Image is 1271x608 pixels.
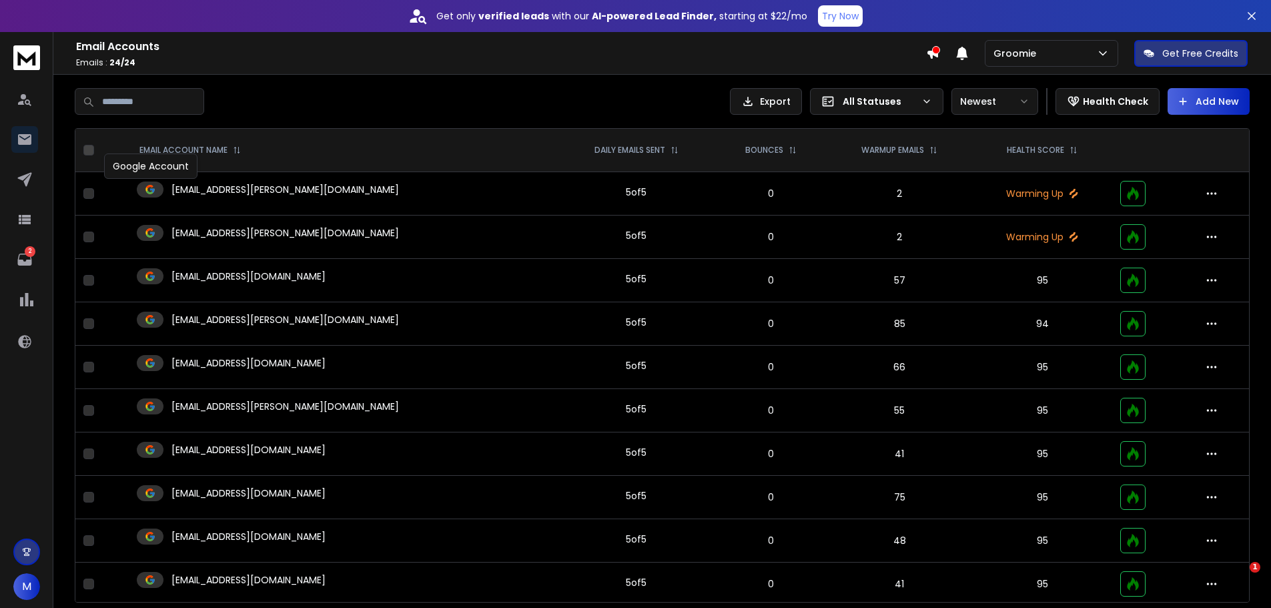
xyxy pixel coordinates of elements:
div: 5 of 5 [626,402,647,416]
p: [EMAIL_ADDRESS][PERSON_NAME][DOMAIN_NAME] [171,226,399,240]
p: Groomie [993,47,1041,60]
button: M [13,573,40,600]
button: Try Now [818,5,863,27]
p: DAILY EMAILS SENT [594,145,665,156]
p: 0 [724,274,818,287]
td: 48 [826,519,973,563]
div: 5 of 5 [626,186,647,199]
p: 0 [724,360,818,374]
div: Google Account [104,154,197,179]
p: All Statuses [843,95,916,108]
div: 5 of 5 [626,316,647,329]
td: 85 [826,302,973,346]
p: [EMAIL_ADDRESS][DOMAIN_NAME] [171,356,326,370]
button: Get Free Credits [1134,40,1248,67]
div: 5 of 5 [626,359,647,372]
p: [EMAIL_ADDRESS][DOMAIN_NAME] [171,270,326,283]
td: 94 [973,302,1112,346]
p: HEALTH SCORE [1007,145,1064,156]
div: 5 of 5 [626,489,647,503]
p: 0 [724,577,818,591]
strong: AI-powered Lead Finder, [592,9,717,23]
strong: verified leads [478,9,549,23]
p: Emails : [76,57,926,68]
a: 2 [11,246,38,273]
td: 75 [826,476,973,519]
p: 0 [724,187,818,200]
td: 41 [826,563,973,606]
p: [EMAIL_ADDRESS][DOMAIN_NAME] [171,530,326,543]
td: 95 [973,432,1112,476]
td: 95 [973,259,1112,302]
td: 95 [973,389,1112,432]
iframe: Intercom live chat [1222,562,1254,594]
p: 0 [724,317,818,330]
p: [EMAIL_ADDRESS][PERSON_NAME][DOMAIN_NAME] [171,183,399,196]
p: BOUNCES [745,145,783,156]
p: [EMAIL_ADDRESS][PERSON_NAME][DOMAIN_NAME] [171,313,399,326]
td: 2 [826,172,973,216]
div: 5 of 5 [626,446,647,459]
div: EMAIL ACCOUNT NAME [139,145,241,156]
td: 57 [826,259,973,302]
td: 95 [973,476,1112,519]
span: 1 [1250,562,1260,573]
td: 95 [973,519,1112,563]
p: WARMUP EMAILS [861,145,924,156]
p: Try Now [822,9,859,23]
td: 41 [826,432,973,476]
td: 2 [826,216,973,259]
img: logo [13,45,40,70]
button: Export [730,88,802,115]
h1: Email Accounts [76,39,926,55]
button: Newest [951,88,1038,115]
div: 5 of 5 [626,576,647,589]
p: 0 [724,404,818,417]
span: 24 / 24 [109,57,135,68]
p: Get Free Credits [1162,47,1238,60]
td: 55 [826,389,973,432]
button: Add New [1168,88,1250,115]
p: 0 [724,447,818,461]
p: 2 [25,246,35,257]
p: Get only with our starting at $22/mo [436,9,807,23]
p: 0 [724,534,818,547]
td: 95 [973,346,1112,389]
p: [EMAIL_ADDRESS][DOMAIN_NAME] [171,487,326,500]
p: [EMAIL_ADDRESS][DOMAIN_NAME] [171,443,326,457]
td: 95 [973,563,1112,606]
p: Warming Up [981,187,1104,200]
div: 5 of 5 [626,272,647,286]
p: 0 [724,230,818,244]
p: Health Check [1083,95,1148,108]
button: Health Check [1055,88,1160,115]
p: [EMAIL_ADDRESS][DOMAIN_NAME] [171,573,326,587]
p: [EMAIL_ADDRESS][PERSON_NAME][DOMAIN_NAME] [171,400,399,413]
div: 5 of 5 [626,533,647,546]
p: Warming Up [981,230,1104,244]
p: 0 [724,491,818,504]
div: 5 of 5 [626,229,647,242]
td: 66 [826,346,973,389]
